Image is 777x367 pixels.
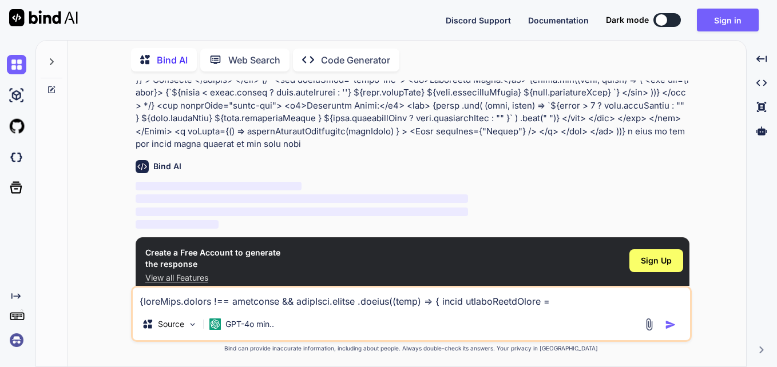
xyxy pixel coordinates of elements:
span: ‌ [136,194,468,203]
span: ‌ [136,208,468,216]
img: ai-studio [7,86,26,105]
img: icon [665,319,676,330]
button: Documentation [528,14,589,26]
p: Bind AI [157,53,188,67]
span: Documentation [528,15,589,25]
img: githubLight [7,117,26,136]
p: Web Search [228,53,280,67]
span: ‌ [136,182,302,190]
p: Bind can provide inaccurate information, including about people. Always double-check its answers.... [131,344,692,353]
img: Pick Models [188,320,197,329]
span: ‌ [136,220,219,229]
span: Discord Support [446,15,511,25]
img: chat [7,55,26,74]
img: GPT-4o mini [209,318,221,330]
h1: Create a Free Account to generate the response [145,247,280,270]
img: darkCloudIdeIcon [7,147,26,167]
img: attachment [643,318,656,331]
p: GPT-4o min.. [225,318,274,330]
h6: Bind AI [153,161,181,172]
p: Source [158,318,184,330]
p: View all Features [145,272,280,284]
span: Dark mode [606,14,649,26]
button: Discord Support [446,14,511,26]
p: Code Generator [321,53,390,67]
img: signin [7,330,26,350]
img: Bind AI [9,9,78,26]
button: Sign in [697,9,759,31]
span: Sign Up [641,255,672,266]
